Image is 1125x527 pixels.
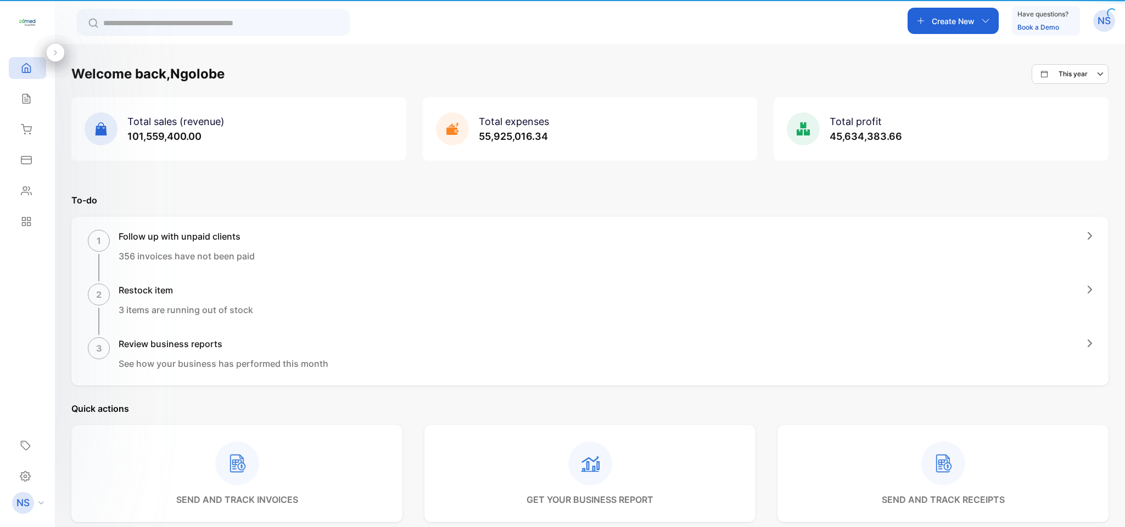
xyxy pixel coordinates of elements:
[19,14,36,31] img: logo
[97,234,101,247] p: 1
[1079,481,1125,527] iframe: LiveChat chat widget
[830,131,902,142] span: 45,634,383.66
[1017,9,1068,20] p: Have questions?
[127,131,202,142] span: 101,559,400.00
[1098,14,1111,28] p: NS
[119,337,328,350] h1: Review business reports
[71,402,1109,415] p: Quick actions
[1017,23,1059,31] a: Book a Demo
[527,493,653,506] p: get your business report
[479,131,548,142] span: 55,925,016.34
[119,303,253,316] p: 3 items are running out of stock
[71,64,225,84] h1: Welcome back, Ngolobe
[119,284,253,297] h1: Restock item
[908,8,999,34] button: Create New
[96,342,102,355] p: 3
[1093,8,1115,34] button: NS
[96,288,102,301] p: 2
[176,493,298,506] p: send and track invoices
[119,250,255,263] p: 356 invoices have not been paid
[119,230,255,243] h1: Follow up with unpaid clients
[1032,64,1109,84] button: This year
[882,493,1005,506] p: send and track receipts
[1059,69,1088,79] p: This year
[16,496,30,510] p: NS
[127,116,225,127] span: Total sales (revenue)
[932,15,975,27] p: Create New
[71,194,1109,207] p: To-do
[119,357,328,370] p: See how your business has performed this month
[830,116,882,127] span: Total profit
[479,116,549,127] span: Total expenses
